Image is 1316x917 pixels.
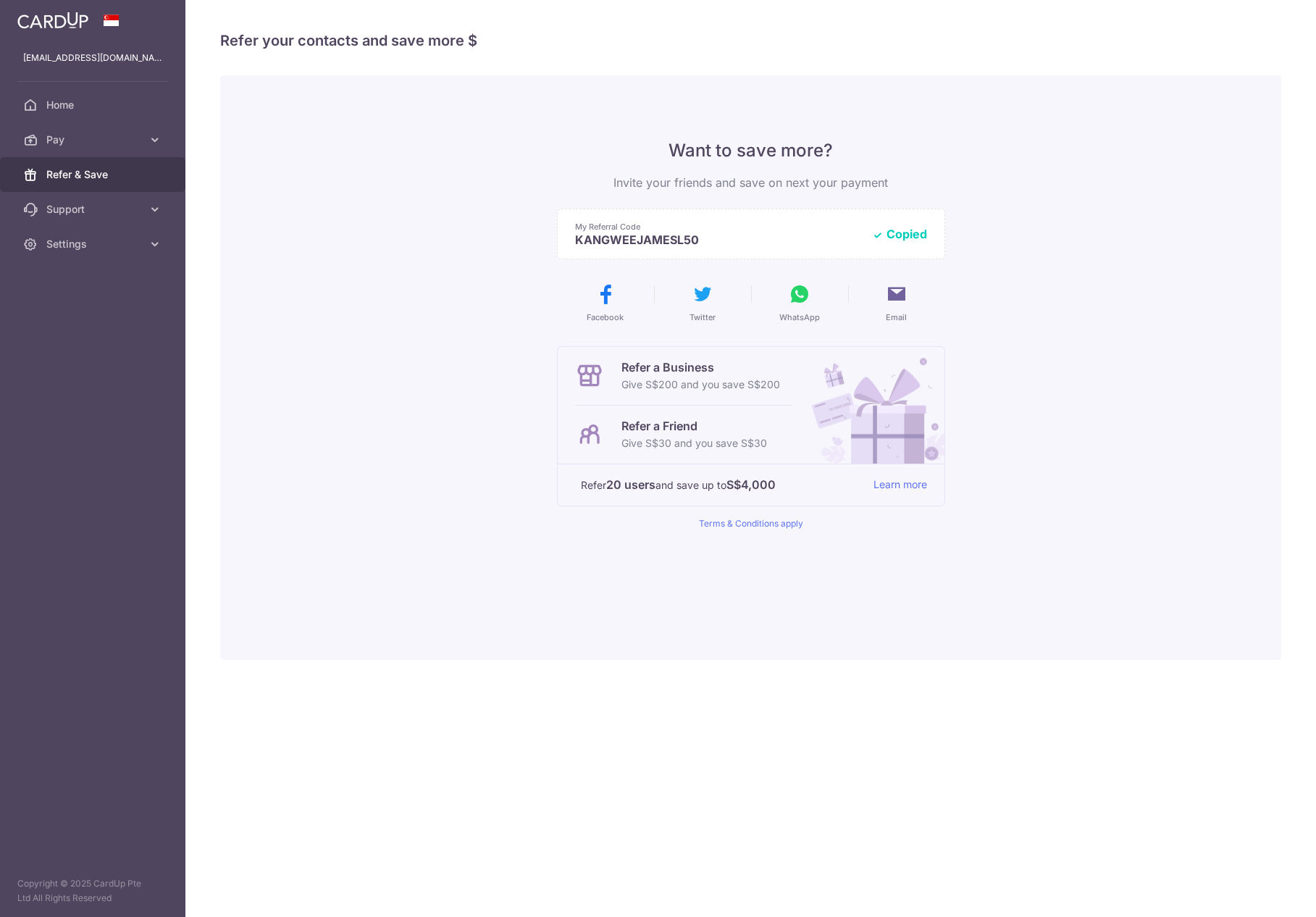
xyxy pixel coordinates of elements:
span: Twitter [690,311,716,323]
button: Twitter [660,282,745,323]
p: KANGWEEJAMESL50 [575,233,860,247]
p: Refer a Business [621,359,780,376]
p: My Referral Code [575,221,860,233]
span: Refer & Save [46,167,142,182]
button: Copied [872,227,927,241]
span: Home [46,98,142,112]
button: Email [854,282,939,323]
p: Refer a Friend [621,417,767,435]
button: Facebook [563,282,648,323]
p: Refer and save up to [581,476,862,494]
a: Learn more [873,476,927,494]
span: Facebook [587,311,624,323]
span: WhatsApp [779,311,820,323]
strong: 20 users [606,476,655,493]
img: CardUp [17,12,88,29]
span: Settings [46,237,142,251]
h4: Refer your contacts and save more $ [220,29,1281,52]
p: Invite your friends and save on next your payment [557,174,945,191]
span: Pay [46,133,142,147]
span: Support [46,202,142,217]
p: Give S$200 and you save S$200 [621,376,780,393]
p: [EMAIL_ADDRESS][DOMAIN_NAME] [23,51,162,65]
p: Give S$30 and you save S$30 [621,435,767,452]
img: Refer [798,347,944,464]
iframe: Opens a widget where you can find more information [1223,874,1302,910]
strong: S$4,000 [726,476,776,493]
button: WhatsApp [757,282,842,323]
p: Want to save more? [557,139,945,162]
span: Email [886,311,907,323]
a: Terms & Conditions apply [699,518,803,529]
